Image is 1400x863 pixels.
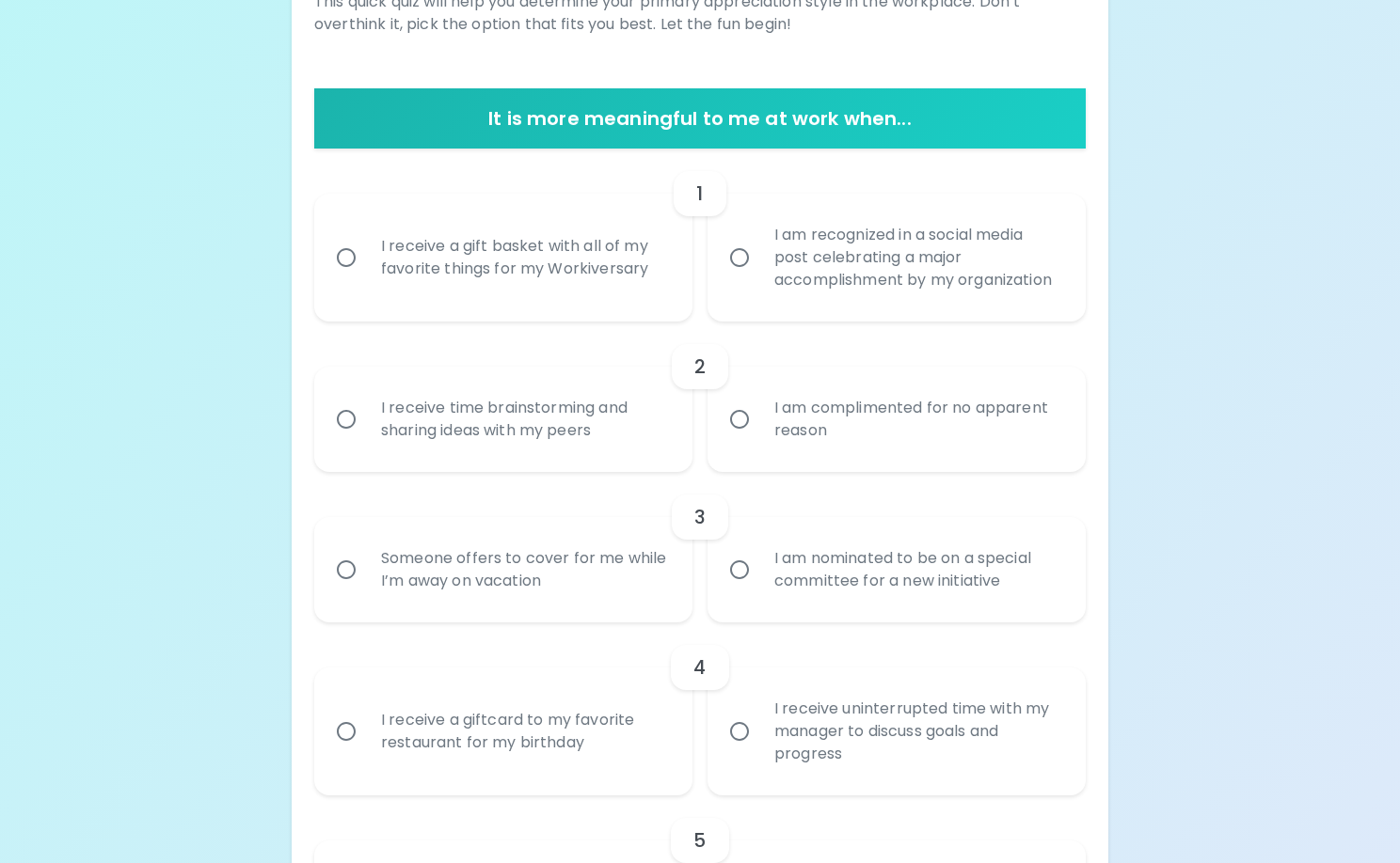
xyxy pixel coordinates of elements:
div: I receive time brainstorming and sharing ideas with my peers [366,374,682,464]
h6: It is more meaningful to me at work when... [322,103,1078,133]
div: I receive a giftcard to my favorite restaurant for my birthday [366,686,682,777]
div: I am nominated to be on a special committee for a new initiative [759,525,1075,615]
div: I receive uninterrupted time with my manager to discuss goals and progress [759,675,1075,788]
div: choice-group-check [314,322,1086,472]
div: I am recognized in a social media post celebrating a major accomplishment by my organization [759,201,1075,314]
h6: 1 [696,179,703,209]
div: choice-group-check [314,472,1086,622]
h6: 4 [693,652,706,683]
h6: 2 [694,352,706,382]
div: Someone offers to cover for me while I’m away on vacation [366,525,682,615]
h6: 5 [693,825,706,855]
div: choice-group-check [314,622,1086,795]
div: I receive a gift basket with all of my favorite things for my Workiversary [366,212,682,303]
h6: 3 [694,502,706,532]
div: I am complimented for no apparent reason [759,374,1075,464]
div: choice-group-check [314,149,1086,322]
